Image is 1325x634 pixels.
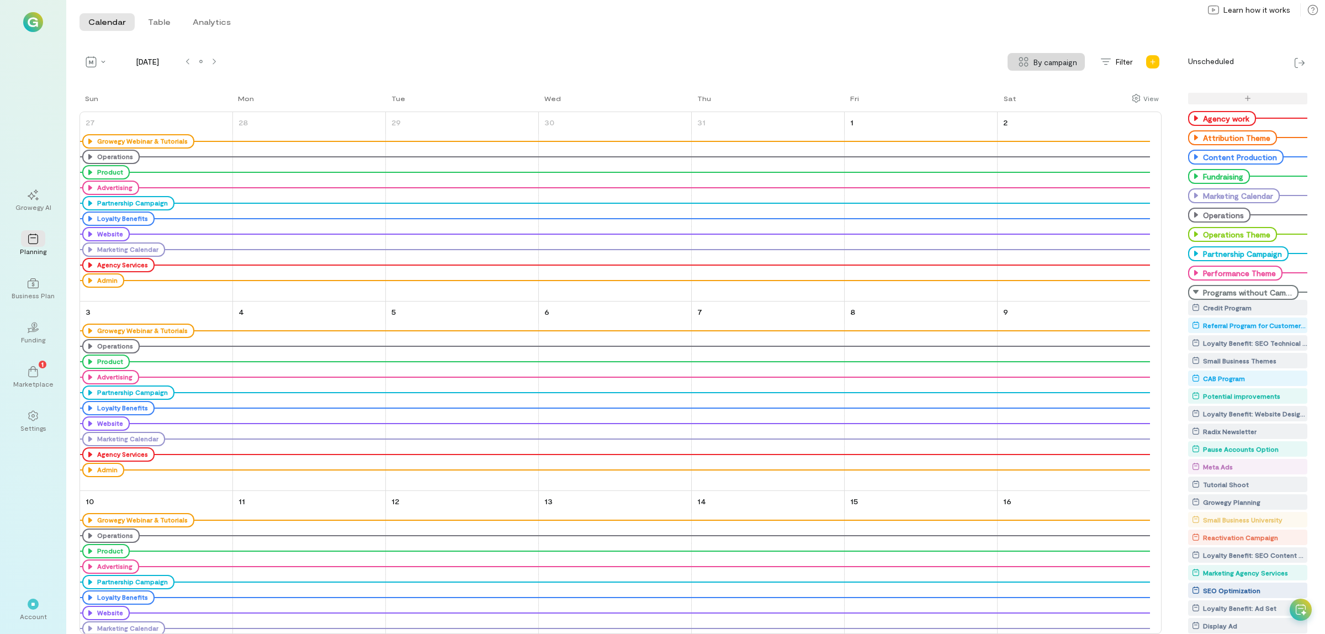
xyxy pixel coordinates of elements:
div: Wed [544,94,561,103]
div: Sat [1004,94,1016,103]
a: Growegy AI [13,181,53,220]
div: Fundraising [1200,172,1243,181]
a: Sunday [79,93,100,112]
div: Loyalty Benefit: Ad Set [1203,603,1276,614]
a: Planning [13,225,53,265]
div: Content Production [1188,150,1284,165]
div: Agency work [1200,114,1249,123]
div: Marketplace [13,379,54,388]
div: Product [94,357,123,366]
span: Learn how it works [1223,4,1290,15]
div: Growegy Webinar & Tutorials [82,513,194,527]
td: August 8, 2025 [844,302,997,491]
div: Operations [82,339,140,353]
div: Business Plan [12,291,55,300]
div: Operations Theme [1188,227,1277,242]
div: Website [94,419,123,428]
td: July 29, 2025 [386,112,539,302]
div: Product [82,544,130,558]
div: Operations [94,152,133,161]
div: SEO Optimization [1203,585,1260,596]
div: Website [94,230,123,239]
div: Growegy AI [15,203,51,212]
a: Wednesday [539,93,563,112]
div: Display Ad [1203,620,1237,631]
a: Thursday [692,93,713,112]
div: Account [20,612,47,621]
div: Operations [94,342,133,351]
div: Website [82,416,130,431]
div: Settings [20,424,46,432]
div: Admin [94,276,118,285]
div: View [1143,93,1159,103]
span: [DATE] [114,56,181,67]
td: July 30, 2025 [539,112,692,302]
div: Product [94,547,123,556]
div: Tue [391,94,405,103]
div: Admin [94,466,118,474]
td: August 2, 2025 [997,112,1150,302]
div: Loyalty Benefit: SEO Content Review & Keyword Suggestions [1203,550,1307,561]
div: Product [82,165,130,179]
div: Partnership Campaign [82,385,174,400]
div: Partnership Campaign [1188,246,1289,261]
div: Operations [1200,210,1244,220]
a: July 28, 2025 [236,114,250,130]
div: Website [94,609,123,617]
div: Advertising [94,562,132,571]
div: Website [82,606,130,620]
div: Operations [1188,208,1250,223]
div: Advertising [82,181,139,195]
div: Loyalty Benefit: Website Design Review & Recommendations [1203,408,1307,419]
span: 1 [41,359,44,369]
div: Agency Services [82,447,155,462]
div: Operations [82,150,140,164]
button: Table [139,13,179,31]
div: Marketing Agency Services [1203,567,1288,578]
div: Growegy Planning [1203,496,1260,508]
div: Small Business Themes [1203,355,1276,366]
div: Agency work [1188,111,1256,126]
div: Meta Ads [1203,461,1233,472]
td: August 9, 2025 [997,302,1150,491]
div: Loyalty Benefits [82,401,155,415]
div: Partnership Campaign [1200,249,1282,258]
div: Attribution Theme [1188,130,1277,145]
a: August 11, 2025 [236,493,247,509]
div: Marketing Calendar [94,624,158,633]
div: Operations [94,531,133,540]
a: August 5, 2025 [389,304,398,320]
div: Marketing Calendar [94,435,158,443]
div: Add new program [1144,53,1162,71]
a: Business Plan [13,269,53,309]
div: Pause Accounts Option [1203,443,1279,455]
td: July 31, 2025 [691,112,844,302]
div: Admin [82,463,124,477]
div: Reactivation Campaign [1203,532,1278,543]
div: Loyalty Benefits [94,593,148,602]
a: Friday [845,93,861,112]
div: Growegy Webinar & Tutorials [94,137,188,146]
a: Tuesday [386,93,407,112]
a: August 10, 2025 [83,493,96,509]
div: Fri [850,94,859,103]
div: Planning [20,247,46,256]
div: Referral Program for Customers and Other [1203,320,1307,331]
div: Advertising [94,183,132,192]
td: August 3, 2025 [80,302,233,491]
div: Partnership Campaign [94,578,168,587]
div: Credit Program [1203,302,1252,313]
a: Monday [232,93,256,112]
a: Settings [13,401,53,441]
div: Advertising [94,373,132,382]
div: Growegy Webinar & Tutorials [94,326,188,335]
a: August 9, 2025 [1001,304,1010,320]
div: Loyalty Benefits [82,212,155,226]
div: Radix Newsletter [1203,426,1257,437]
span: By campaign [1033,56,1077,68]
div: Agency Services [94,450,148,459]
div: Fundraising [1188,169,1250,184]
div: Show columns [1129,91,1162,106]
div: Programs without Campaigns [1188,285,1298,300]
div: Performance Theme [1188,266,1282,281]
